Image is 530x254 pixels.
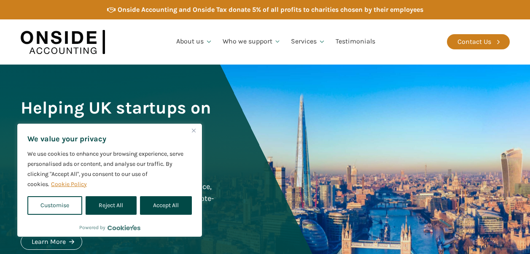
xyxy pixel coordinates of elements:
[21,96,216,143] h1: Helping UK startups on their growth journey
[331,27,380,56] a: Testimonials
[79,223,140,232] div: Powered by
[86,196,136,215] button: Reject All
[21,234,82,250] a: Learn More
[447,34,510,49] a: Contact Us
[192,129,196,132] img: Close
[140,196,192,215] button: Accept All
[27,134,192,144] p: We value your privacy
[118,4,423,15] div: Onside Accounting and Onside Tax donate 5% of all profits to charities chosen by their employees
[17,123,202,237] div: We value your privacy
[21,26,105,58] img: Onside Accounting
[27,149,192,189] p: We use cookies to enhance your browsing experience, serve personalised ads or content, and analys...
[286,27,331,56] a: Services
[171,27,218,56] a: About us
[457,36,491,47] div: Contact Us
[108,225,140,230] a: Visit CookieYes website
[27,196,82,215] button: Customise
[51,180,87,188] a: Cookie Policy
[32,236,66,247] div: Learn More
[218,27,286,56] a: Who we support
[188,125,199,135] button: Close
